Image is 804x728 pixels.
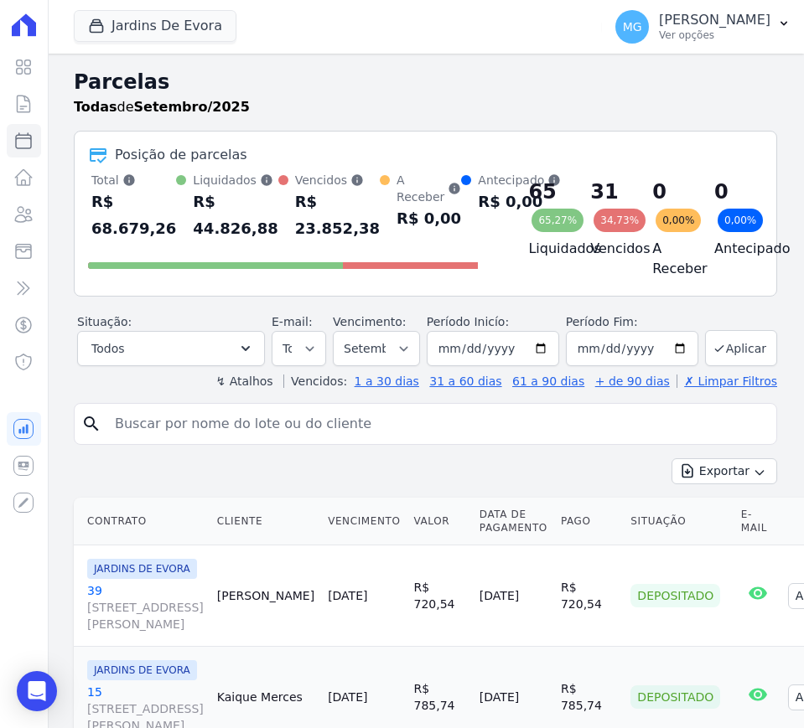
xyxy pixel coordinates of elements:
[705,330,777,366] button: Aplicar
[87,599,204,632] span: [STREET_ADDRESS][PERSON_NAME]
[595,374,670,388] a: + de 90 dias
[77,315,132,328] label: Situação:
[74,67,777,97] h2: Parcelas
[473,498,554,545] th: Data de Pagamento
[714,239,750,259] h4: Antecipado
[624,498,734,545] th: Situação
[630,685,720,709] div: Depositado
[134,99,250,115] strong: Setembro/2025
[210,545,321,647] td: [PERSON_NAME]
[714,178,750,205] div: 0
[295,188,380,242] div: R$ 23.852,38
[397,172,461,205] div: A Receber
[91,338,124,359] span: Todos
[656,209,701,232] div: 0,00%
[659,28,770,42] p: Ver opções
[623,21,642,33] span: MG
[652,178,687,205] div: 0
[677,374,777,388] a: ✗ Limpar Filtros
[355,374,419,388] a: 1 a 30 dias
[81,414,101,434] i: search
[672,458,777,484] button: Exportar
[87,582,204,632] a: 39[STREET_ADDRESS][PERSON_NAME]
[659,12,770,28] p: [PERSON_NAME]
[554,545,624,647] td: R$ 720,54
[91,172,176,188] div: Total
[328,690,367,704] a: [DATE]
[602,3,804,50] button: MG [PERSON_NAME] Ver opções
[427,315,509,328] label: Período Inicío:
[193,172,278,188] div: Liquidados
[87,559,197,579] span: JARDINS DE EVORA
[473,545,554,647] td: [DATE]
[478,172,561,188] div: Antecipado
[91,188,176,242] div: R$ 68.679,26
[734,498,781,545] th: E-mail
[397,205,461,232] div: R$ 0,00
[193,188,278,242] div: R$ 44.826,88
[87,660,197,680] span: JARDINS DE EVORA
[554,498,624,545] th: Pago
[321,498,407,545] th: Vencimento
[17,671,57,711] div: Open Intercom Messenger
[407,498,473,545] th: Valor
[105,407,770,441] input: Buscar por nome do lote ou do cliente
[652,239,687,279] h4: A Receber
[74,498,210,545] th: Contrato
[528,178,563,205] div: 65
[74,97,250,117] p: de
[74,10,236,42] button: Jardins De Evora
[272,315,313,328] label: E-mail:
[630,584,720,607] div: Depositado
[594,209,646,232] div: 34,73%
[566,313,698,331] label: Período Fim:
[512,374,584,388] a: 61 a 90 dias
[718,209,763,232] div: 0,00%
[590,178,625,205] div: 31
[328,589,367,602] a: [DATE]
[215,374,272,388] label: ↯ Atalhos
[333,315,406,328] label: Vencimento:
[283,374,347,388] label: Vencidos:
[77,331,265,366] button: Todos
[532,209,584,232] div: 65,27%
[590,239,625,259] h4: Vencidos
[407,545,473,647] td: R$ 720,54
[295,172,380,188] div: Vencidos
[210,498,321,545] th: Cliente
[74,99,117,115] strong: Todas
[528,239,563,259] h4: Liquidados
[478,188,561,215] div: R$ 0,00
[115,145,247,165] div: Posição de parcelas
[429,374,501,388] a: 31 a 60 dias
